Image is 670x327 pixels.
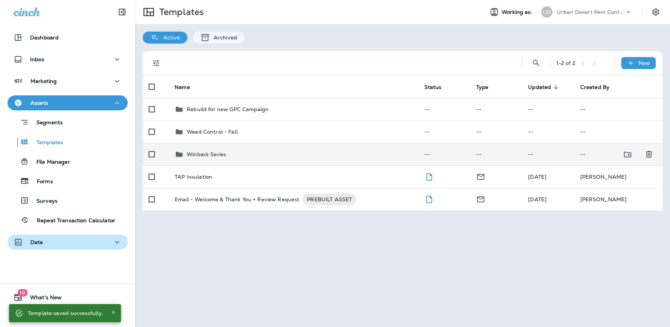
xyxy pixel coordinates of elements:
[29,217,115,225] p: Repeat Transaction Calculator
[528,84,551,90] span: Updated
[30,56,44,62] p: Inbox
[23,294,62,303] span: What's New
[476,84,498,90] span: Type
[528,196,546,203] span: Frank Carreno
[574,188,662,211] td: [PERSON_NAME]
[522,143,574,166] td: --
[574,143,637,166] td: --
[29,178,53,185] p: Forms
[30,35,59,41] p: Dashboard
[187,151,226,157] p: Winback Series
[502,9,534,15] span: Working as:
[476,195,485,202] span: Email
[8,193,128,208] button: Surveys
[8,134,128,150] button: Templates
[556,60,575,66] div: 1 - 2 of 2
[175,193,299,205] p: Email - Welcome & Thank You + Review Request
[29,119,63,127] p: Segments
[8,30,128,45] button: Dashboard
[8,173,128,189] button: Forms
[580,84,619,90] span: Created By
[470,143,522,166] td: --
[175,84,200,90] span: Name
[210,35,237,41] p: Archived
[149,56,164,71] button: Filters
[580,84,610,90] span: Created By
[109,308,118,317] button: Close
[522,121,574,143] td: --
[557,9,625,15] p: Urban Desert Pest Control
[529,56,544,71] button: Search Templates
[30,239,43,245] p: Data
[28,306,103,320] div: Template saved successfully.
[522,98,574,121] td: --
[29,198,57,205] p: Surveys
[30,100,48,106] p: Assets
[8,74,128,89] button: Marketing
[418,143,470,166] td: --
[8,52,128,67] button: Inbox
[476,84,489,90] span: Type
[17,289,27,297] span: 19
[156,6,204,18] p: Templates
[424,84,442,90] span: Status
[30,78,57,84] p: Marketing
[541,6,552,18] div: UD
[187,106,269,112] p: Rebuild for new GPC Campaign
[8,154,128,169] button: File Manager
[424,173,434,179] span: Draft
[29,139,63,146] p: Templates
[8,308,128,323] button: Support
[641,147,656,162] button: Delete
[649,5,662,19] button: Settings
[470,98,522,121] td: --
[8,95,128,110] button: Assets
[470,121,522,143] td: --
[175,174,212,180] p: TAP Insulation
[418,98,470,121] td: --
[574,121,662,143] td: --
[187,129,238,135] p: Weed Control - Fall
[528,173,546,180] span: Frank Carreno
[528,84,561,90] span: Updated
[112,5,133,20] button: Collapse Sidebar
[160,35,180,41] p: Active
[29,159,70,166] p: File Manager
[8,235,128,250] button: Data
[638,60,650,66] p: New
[424,84,451,90] span: Status
[418,121,470,143] td: --
[302,193,356,205] div: PREBUILT ASSET
[302,196,356,203] span: PREBUILT ASSET
[8,290,128,305] button: 19What's New
[620,147,635,162] button: Move to folder
[574,98,662,121] td: --
[424,195,434,202] span: Draft
[8,212,128,228] button: Repeat Transaction Calculator
[8,114,128,130] button: Segments
[476,173,485,179] span: Email
[574,166,662,188] td: [PERSON_NAME]
[175,84,190,90] span: Name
